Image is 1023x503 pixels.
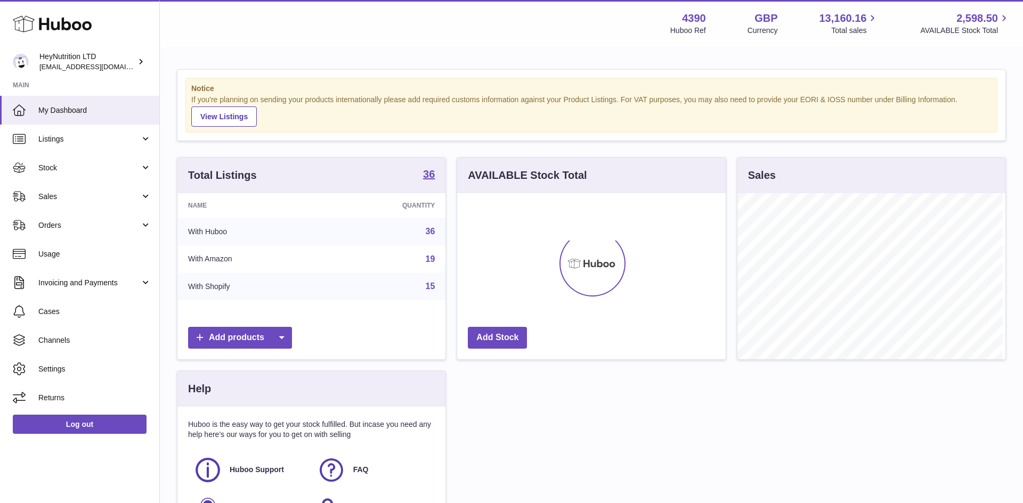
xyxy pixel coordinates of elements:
span: [EMAIL_ADDRESS][DOMAIN_NAME] [39,62,157,71]
h3: Sales [748,168,776,183]
span: 13,160.16 [819,11,866,26]
th: Name [177,193,324,218]
span: Listings [38,134,140,144]
span: Settings [38,364,151,374]
a: Add products [188,327,292,349]
div: If you're planning on sending your products internationally please add required customs informati... [191,95,992,127]
a: 36 [423,169,435,182]
span: Usage [38,249,151,259]
div: HeyNutrition LTD [39,52,135,72]
strong: 4390 [682,11,706,26]
td: With Amazon [177,245,324,273]
td: With Huboo [177,218,324,245]
span: Channels [38,335,151,345]
a: 15 [426,282,435,291]
span: Sales [38,192,140,202]
strong: Notice [191,84,992,94]
strong: GBP [754,11,777,26]
span: Invoicing and Payments [38,278,140,288]
span: Total sales [831,26,879,36]
td: With Shopify [177,273,324,300]
span: AVAILABLE Stock Total [920,26,1010,36]
p: Huboo is the easy way to get your stock fulfilled. But incase you need any help here's our ways f... [188,419,435,440]
div: Huboo Ref [670,26,706,36]
img: info@heynutrition.com [13,54,29,70]
a: 13,160.16 Total sales [819,11,879,36]
a: FAQ [317,456,430,484]
a: Add Stock [468,327,527,349]
span: Returns [38,393,151,403]
a: 36 [426,227,435,236]
span: My Dashboard [38,105,151,116]
h3: Help [188,382,211,396]
h3: AVAILABLE Stock Total [468,168,587,183]
a: 19 [426,254,435,263]
span: Huboo Support [230,465,284,475]
strong: 36 [423,169,435,179]
a: 2,598.50 AVAILABLE Stock Total [920,11,1010,36]
a: Huboo Support [193,456,306,484]
a: Log out [13,415,147,434]
span: FAQ [353,465,369,475]
span: Cases [38,307,151,317]
span: Stock [38,163,140,173]
span: 2,598.50 [956,11,998,26]
span: Orders [38,220,140,230]
h3: Total Listings [188,168,257,183]
th: Quantity [324,193,445,218]
a: View Listings [191,106,257,127]
div: Currency [748,26,778,36]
